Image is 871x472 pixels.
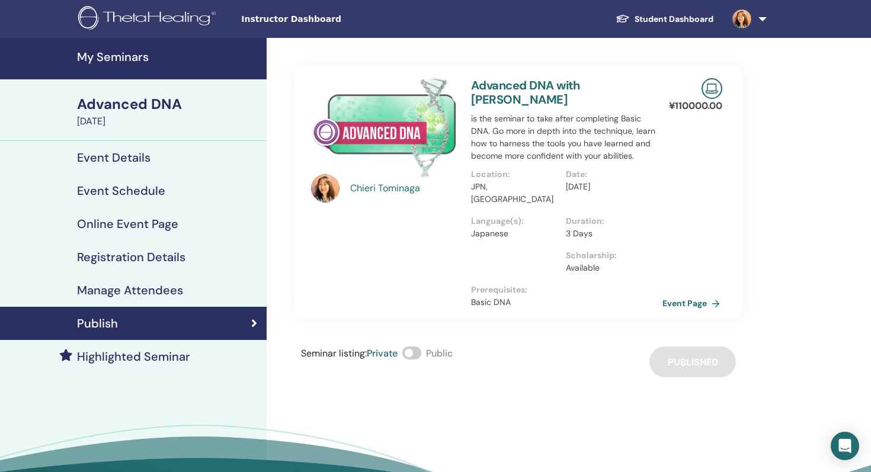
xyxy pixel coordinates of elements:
[566,227,654,240] p: 3 Days
[566,215,654,227] p: Duration :
[77,184,165,198] h4: Event Schedule
[77,50,260,64] h4: My Seminars
[702,78,722,99] img: Live Online Seminar
[732,9,751,28] img: default.jpg
[662,294,725,312] a: Event Page
[77,250,185,264] h4: Registration Details
[566,262,654,274] p: Available
[77,283,183,297] h4: Manage Attendees
[311,78,457,178] img: Advanced DNA
[70,94,267,129] a: Advanced DNA[DATE]
[471,113,661,162] p: is the seminar to take after completing Basic DNA. Go more in depth into the technique, learn how...
[367,347,398,359] span: Private
[606,8,723,30] a: Student Dashboard
[77,316,118,330] h4: Publish
[77,114,260,129] div: [DATE]
[77,94,260,114] div: Advanced DNA
[471,227,559,240] p: Japanese
[471,296,661,309] p: Basic DNA
[241,13,419,25] span: Instructor Dashboard
[78,6,220,33] img: logo.png
[471,284,661,296] p: Prerequisites :
[616,14,630,24] img: graduation-cap-white.svg
[350,181,460,195] a: Chieri Tominaga
[566,181,654,193] p: [DATE]
[471,215,559,227] p: Language(s) :
[301,347,367,359] span: Seminar listing :
[471,78,580,107] a: Advanced DNA with [PERSON_NAME]
[471,168,559,181] p: Location :
[831,432,859,460] div: Open Intercom Messenger
[426,347,453,359] span: Public
[669,99,722,113] p: ¥ 110000.00
[77,150,150,165] h4: Event Details
[77,217,178,231] h4: Online Event Page
[77,349,190,364] h4: Highlighted Seminar
[566,249,654,262] p: Scholarship :
[471,181,559,206] p: JPN, [GEOGRAPHIC_DATA]
[311,174,340,203] img: default.jpg
[566,168,654,181] p: Date :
